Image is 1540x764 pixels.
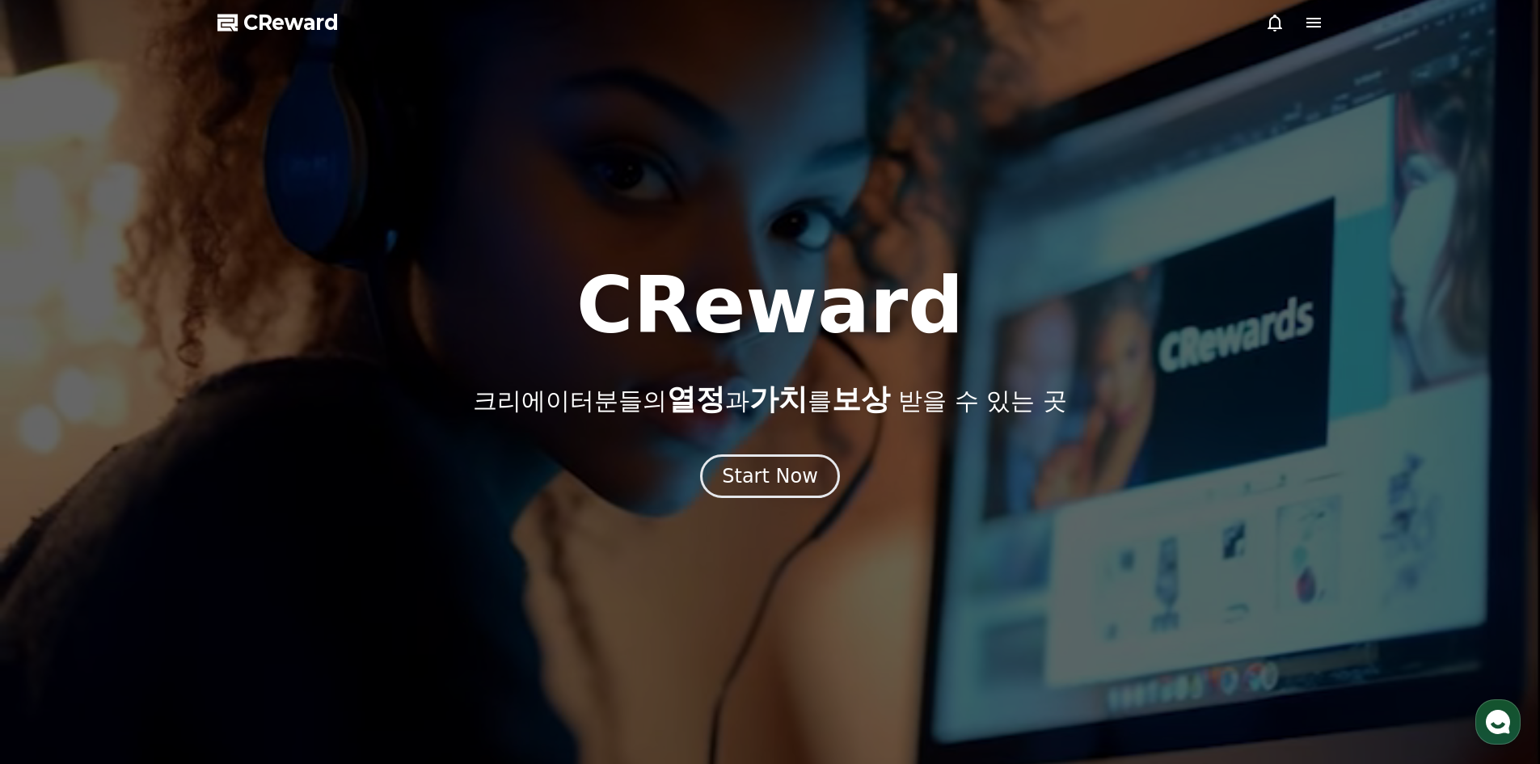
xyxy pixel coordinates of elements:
button: Start Now [700,454,840,498]
span: 보상 [832,382,890,416]
span: CReward [243,10,339,36]
h1: CReward [576,267,964,344]
span: 홈 [51,537,61,550]
span: 대화 [148,538,167,551]
p: 크리에이터분들의 과 를 받을 수 있는 곳 [473,383,1066,416]
span: 가치 [749,382,808,416]
a: CReward [217,10,339,36]
span: 열정 [667,382,725,416]
a: 설정 [209,513,310,553]
a: Start Now [700,471,840,486]
div: Start Now [722,463,818,489]
a: 대화 [107,513,209,553]
a: 홈 [5,513,107,553]
span: 설정 [250,537,269,550]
